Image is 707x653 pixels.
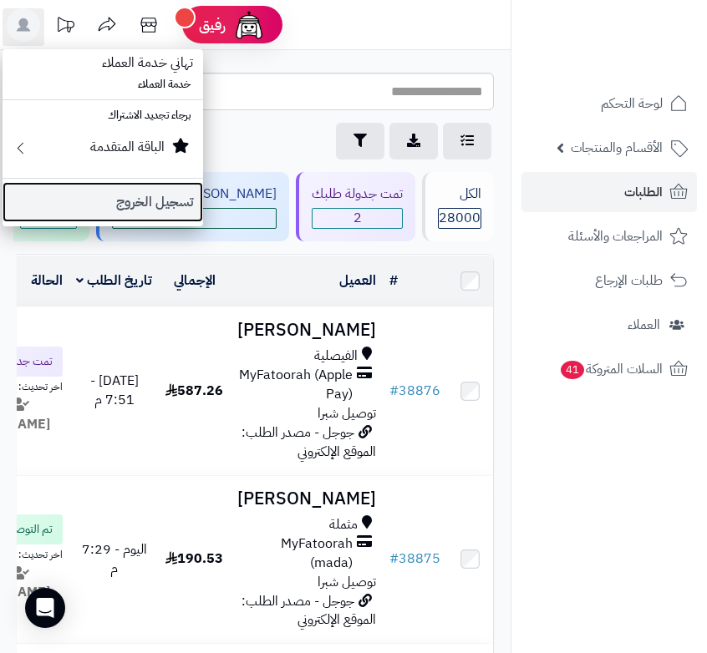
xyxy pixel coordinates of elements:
[339,271,376,291] a: العميل
[521,349,697,389] a: السلات المتروكة41
[44,8,86,46] a: تحديثات المنصة
[521,84,697,124] a: لوحة التحكم
[561,361,584,379] span: 41
[165,381,223,401] span: 587.26
[601,92,663,115] span: لوحة التحكم
[3,73,203,97] li: خدمة العملاء
[232,8,266,42] img: ai-face.png
[439,209,481,228] span: 28000
[521,216,697,256] a: المراجعات والأسئلة
[628,313,660,337] span: العملاء
[318,572,376,592] span: توصيل شبرا
[199,15,226,35] span: رفيق
[25,588,65,628] div: Open Intercom Messenger
[389,549,399,569] span: #
[438,185,481,204] div: الكل
[237,366,353,404] span: MyFatoorah (Apple Pay)
[389,381,440,401] a: #38876
[3,182,203,222] a: تسجيل الخروج
[82,539,147,579] span: اليوم - 7:29 م
[92,43,203,83] span: تهاني خدمة العملاء
[3,128,203,175] a: الباقة المتقدمة
[21,209,76,228] span: 23.8K
[571,136,663,159] span: الأقسام والمنتجات
[389,549,440,569] a: #38875
[90,137,165,157] small: الباقة المتقدمة
[419,172,497,241] a: الكل28000
[521,305,697,345] a: العملاء
[389,381,399,401] span: #
[90,371,139,410] span: [DATE] - 7:51 م
[595,269,663,292] span: طلبات الإرجاع
[76,271,152,291] a: تاريخ الطلب
[559,357,663,381] span: السلات المتروكة
[313,209,402,228] span: 2
[314,347,358,366] span: الفيصلية
[521,261,697,301] a: طلبات الإرجاع
[174,271,216,291] a: الإجمالي
[31,271,63,291] a: الحالة
[242,423,376,462] span: جوجل - مصدر الطلب: الموقع الإلكتروني
[242,591,376,630] span: جوجل - مصدر الطلب: الموقع الإلكتروني
[21,209,76,228] div: 23768
[237,321,376,340] h3: [PERSON_NAME]
[113,209,276,228] span: 0
[329,515,358,534] span: مثملة
[237,534,353,573] span: MyFatoorah (mada)
[165,549,223,569] span: 190.53
[3,104,203,128] li: برجاء تجديد الاشتراك
[237,489,376,509] h3: [PERSON_NAME]
[318,403,376,423] span: توصيل شبرا
[292,172,419,241] a: تمت جدولة طلبك 2
[624,180,663,204] span: الطلبات
[568,225,663,248] span: المراجعات والأسئلة
[3,521,53,538] span: تم التوصيل
[389,271,398,291] a: #
[521,172,697,212] a: الطلبات
[312,185,403,204] div: تمت جدولة طلبك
